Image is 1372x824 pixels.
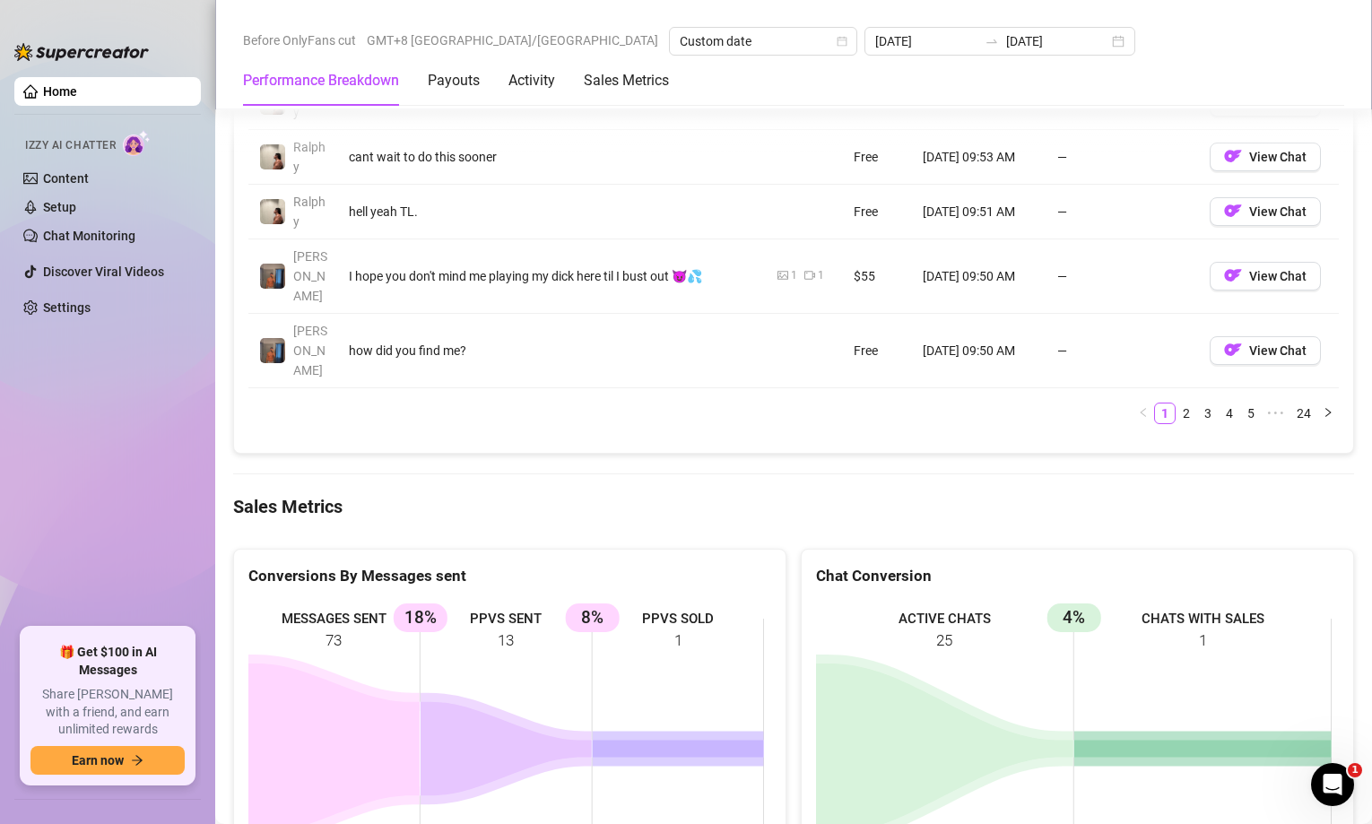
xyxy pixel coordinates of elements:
td: Free [843,130,912,185]
div: cant wait to do this sooner [349,147,756,167]
span: View Chat [1249,204,1307,219]
span: video-camera [804,270,815,281]
td: $55 [843,239,912,314]
span: [PERSON_NAME] [293,249,327,303]
a: 5 [1241,403,1261,423]
td: [DATE] 09:51 AM [912,185,1046,239]
a: OFView Chat [1210,273,1321,287]
a: Setup [43,200,76,214]
span: calendar [837,36,847,47]
img: Wayne [260,264,285,289]
span: Ralphy [293,85,326,119]
a: Content [43,171,89,186]
div: Conversions By Messages sent [248,564,771,588]
div: I hope you don't mind me playing my dick here til I bust out 😈💦 [349,266,756,286]
div: how did you find me? [349,341,756,360]
td: — [1046,239,1199,314]
span: right [1323,407,1333,418]
img: Ralphy [260,199,285,224]
img: OF [1224,341,1242,359]
img: Ralphy [260,144,285,169]
li: 2 [1176,403,1197,424]
button: OFView Chat [1210,143,1321,171]
li: 3 [1197,403,1219,424]
td: Free [843,314,912,388]
a: 4 [1220,403,1239,423]
li: 1 [1154,403,1176,424]
div: Chat Conversion [816,564,1339,588]
li: Next 5 Pages [1262,403,1290,424]
a: OFView Chat [1210,99,1321,113]
a: 2 [1177,403,1196,423]
td: Free [843,185,912,239]
td: [DATE] 09:53 AM [912,130,1046,185]
td: — [1046,185,1199,239]
li: Previous Page [1133,403,1154,424]
div: hell yeah TL. [349,202,756,221]
span: View Chat [1249,343,1307,358]
div: Activity [508,70,555,91]
td: [DATE] 09:50 AM [912,314,1046,388]
div: Payouts [428,70,480,91]
h4: Sales Metrics [233,494,1354,519]
div: 1 [791,267,797,284]
span: to [985,34,999,48]
td: — [1046,130,1199,185]
button: OFView Chat [1210,197,1321,226]
img: OF [1224,147,1242,165]
li: 5 [1240,403,1262,424]
a: OFView Chat [1210,347,1321,361]
input: Start date [875,31,977,51]
span: View Chat [1249,269,1307,283]
span: Izzy AI Chatter [25,137,116,154]
span: Ralphy [293,195,326,229]
span: Earn now [72,753,124,768]
img: logo-BBDzfeDw.svg [14,43,149,61]
img: OF [1224,266,1242,284]
span: [PERSON_NAME] [293,324,327,377]
span: View Chat [1249,150,1307,164]
span: Before OnlyFans cut [243,27,356,54]
a: Settings [43,300,91,315]
span: 1 [1348,763,1362,777]
button: left [1133,403,1154,424]
button: right [1317,403,1339,424]
span: Ralphy [293,140,326,174]
button: OFView Chat [1210,336,1321,365]
a: OFView Chat [1210,153,1321,168]
td: — [1046,314,1199,388]
li: 24 [1290,403,1317,424]
span: ••• [1262,403,1290,424]
div: Sales Metrics [584,70,669,91]
a: Discover Viral Videos [43,265,164,279]
span: GMT+8 [GEOGRAPHIC_DATA]/[GEOGRAPHIC_DATA] [367,27,658,54]
li: 4 [1219,403,1240,424]
a: 24 [1291,403,1316,423]
a: 1 [1155,403,1175,423]
span: left [1138,407,1149,418]
span: 🎁 Get $100 in AI Messages [30,644,185,679]
a: 3 [1198,403,1218,423]
li: Next Page [1317,403,1339,424]
a: OFView Chat [1210,208,1321,222]
input: End date [1006,31,1108,51]
div: 1 [818,267,824,284]
span: picture [777,270,788,281]
img: Wayne [260,338,285,363]
span: swap-right [985,34,999,48]
img: OF [1224,202,1242,220]
img: AI Chatter [123,130,151,156]
iframe: Intercom live chat [1311,763,1354,806]
span: Custom date [680,28,847,55]
span: arrow-right [131,754,143,767]
button: OFView Chat [1210,262,1321,291]
button: Earn nowarrow-right [30,746,185,775]
a: Home [43,84,77,99]
a: Chat Monitoring [43,229,135,243]
td: [DATE] 09:50 AM [912,239,1046,314]
div: Performance Breakdown [243,70,399,91]
span: Share [PERSON_NAME] with a friend, and earn unlimited rewards [30,686,185,739]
